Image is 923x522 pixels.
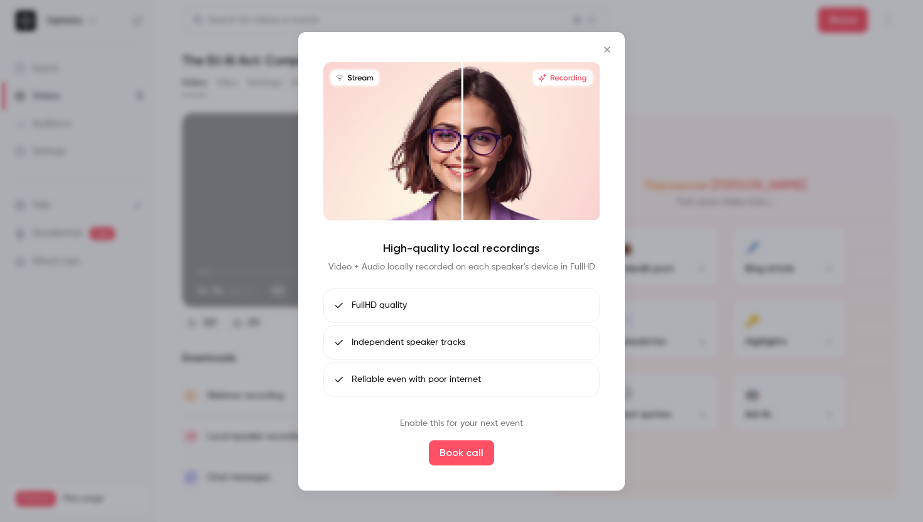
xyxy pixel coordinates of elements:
p: Video + Audio locally recorded on each speaker's device in FullHD [328,261,595,273]
span: Independent speaker tracks [352,336,465,349]
h4: High-quality local recordings [383,241,540,256]
span: Reliable even with poor internet [352,373,481,386]
p: Enable this for your next event [400,417,523,430]
span: FullHD quality [352,299,407,312]
button: Book call [429,440,494,465]
button: Close [595,36,620,62]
